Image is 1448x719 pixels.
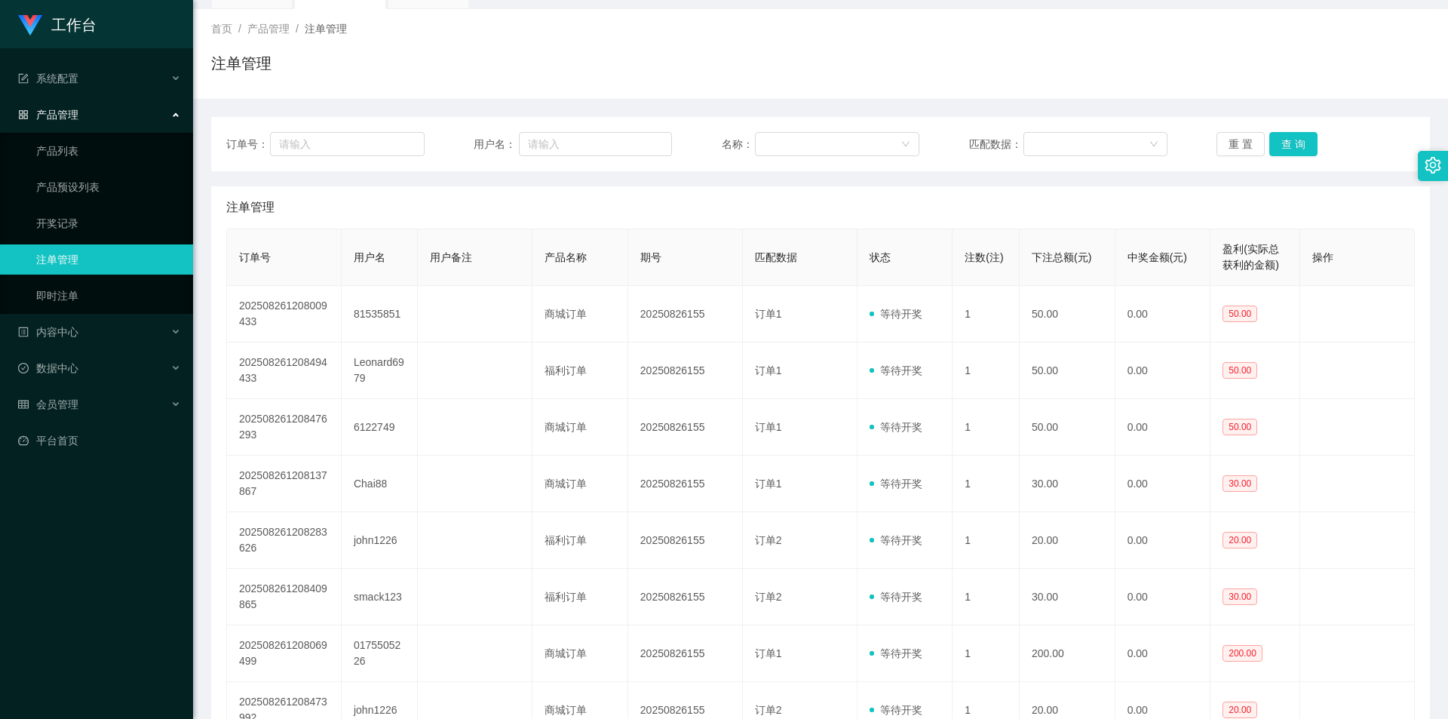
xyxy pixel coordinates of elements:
[870,251,891,263] span: 状态
[1115,512,1211,569] td: 0.00
[51,1,97,49] h1: 工作台
[1223,362,1257,379] span: 50.00
[227,512,342,569] td: 202508261208283626
[36,136,181,166] a: 产品列表
[1223,645,1262,662] span: 200.00
[953,343,1020,399] td: 1
[870,534,922,546] span: 等待开奖
[342,399,418,456] td: 6122749
[1223,243,1279,271] span: 盈利(实际总获利的金额)
[1020,343,1115,399] td: 50.00
[722,137,755,152] span: 名称：
[1223,702,1257,718] span: 20.00
[342,512,418,569] td: john1226
[870,704,922,716] span: 等待开奖
[238,23,241,35] span: /
[1223,419,1257,435] span: 50.00
[969,137,1023,152] span: 匹配数据：
[1032,251,1091,263] span: 下注总额(元)
[1020,399,1115,456] td: 50.00
[1020,512,1115,569] td: 20.00
[532,399,628,456] td: 商城订单
[1127,251,1187,263] span: 中奖金额(元)
[342,286,418,343] td: 81535851
[342,343,418,399] td: Leonard6979
[1115,456,1211,512] td: 0.00
[36,208,181,238] a: 开奖记录
[18,398,78,410] span: 会员管理
[532,569,628,625] td: 福利订单
[755,364,782,376] span: 订单1
[474,137,519,152] span: 用户名：
[342,456,418,512] td: Chai88
[227,625,342,682] td: 202508261208069499
[953,286,1020,343] td: 1
[1223,532,1257,548] span: 20.00
[1312,251,1333,263] span: 操作
[342,569,418,625] td: smack123
[870,308,922,320] span: 等待开奖
[532,343,628,399] td: 福利订单
[18,327,29,337] i: 图标: profile
[755,421,782,433] span: 订单1
[18,18,97,30] a: 工作台
[226,137,270,152] span: 订单号：
[1216,132,1265,156] button: 重 置
[18,72,78,84] span: 系统配置
[227,286,342,343] td: 202508261208009433
[305,23,347,35] span: 注单管理
[532,456,628,512] td: 商城订单
[211,23,232,35] span: 首页
[1020,286,1115,343] td: 50.00
[227,456,342,512] td: 202508261208137867
[628,286,743,343] td: 20250826155
[755,704,782,716] span: 订单2
[901,140,910,150] i: 图标: down
[628,343,743,399] td: 20250826155
[18,399,29,410] i: 图标: table
[1115,399,1211,456] td: 0.00
[36,244,181,275] a: 注单管理
[519,132,672,156] input: 请输入
[628,569,743,625] td: 20250826155
[227,399,342,456] td: 202508261208476293
[18,109,29,120] i: 图标: appstore-o
[1115,569,1211,625] td: 0.00
[755,647,782,659] span: 订单1
[226,198,275,217] span: 注单管理
[1115,286,1211,343] td: 0.00
[1115,343,1211,399] td: 0.00
[18,15,42,36] img: logo.9652507e.png
[296,23,299,35] span: /
[1269,132,1318,156] button: 查 询
[1223,588,1257,605] span: 30.00
[628,399,743,456] td: 20250826155
[18,109,78,121] span: 产品管理
[18,326,78,338] span: 内容中心
[247,23,290,35] span: 产品管理
[430,251,472,263] span: 用户备注
[755,478,782,490] span: 订单1
[545,251,587,263] span: 产品名称
[342,625,418,682] td: 0175505226
[953,456,1020,512] td: 1
[1020,456,1115,512] td: 30.00
[18,73,29,84] i: 图标: form
[18,426,181,456] a: 图标: dashboard平台首页
[227,343,342,399] td: 202508261208494433
[953,512,1020,569] td: 1
[227,569,342,625] td: 202508261208409865
[532,625,628,682] td: 商城订单
[965,251,1003,263] span: 注数(注)
[1223,475,1257,492] span: 30.00
[532,512,628,569] td: 福利订单
[239,251,271,263] span: 订单号
[953,399,1020,456] td: 1
[354,251,385,263] span: 用户名
[270,132,424,156] input: 请输入
[1020,569,1115,625] td: 30.00
[628,456,743,512] td: 20250826155
[755,591,782,603] span: 订单2
[953,569,1020,625] td: 1
[628,625,743,682] td: 20250826155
